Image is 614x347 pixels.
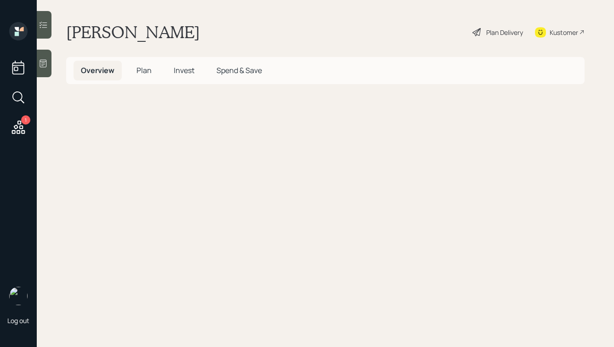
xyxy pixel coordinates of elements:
[216,65,262,75] span: Spend & Save
[81,65,114,75] span: Overview
[174,65,194,75] span: Invest
[21,115,30,125] div: 1
[7,316,29,325] div: Log out
[136,65,152,75] span: Plan
[9,287,28,305] img: hunter_neumayer.jpg
[66,22,200,42] h1: [PERSON_NAME]
[486,28,523,37] div: Plan Delivery
[550,28,578,37] div: Kustomer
